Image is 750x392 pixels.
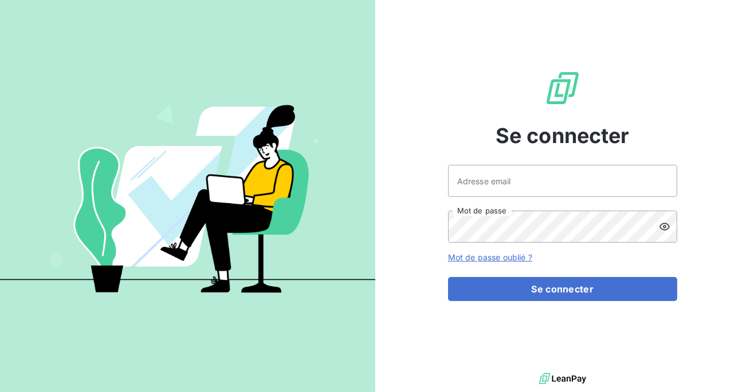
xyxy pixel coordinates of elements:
[496,120,630,151] span: Se connecter
[539,370,586,387] img: logo
[448,277,677,301] button: Se connecter
[448,252,532,262] a: Mot de passe oublié ?
[544,70,581,106] img: Logo LeanPay
[448,165,677,197] input: placeholder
